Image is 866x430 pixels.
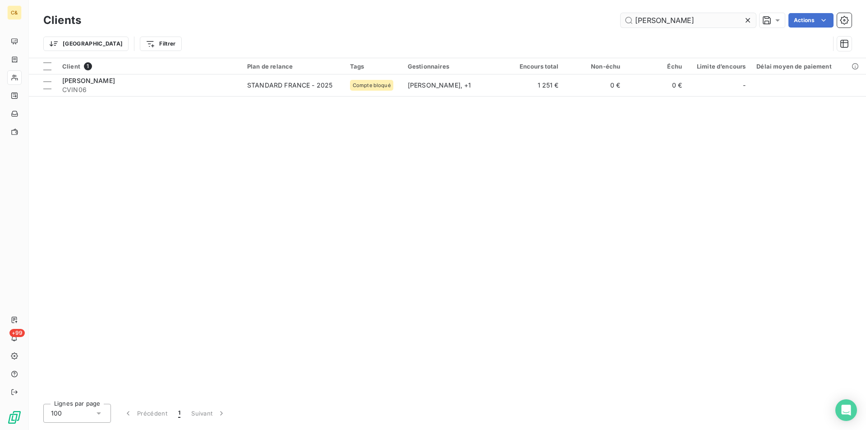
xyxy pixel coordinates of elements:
[408,81,497,90] div: [PERSON_NAME] , + 1
[140,37,181,51] button: Filtrer
[350,63,397,70] div: Tags
[62,85,236,94] span: CVIN06
[43,12,81,28] h3: Clients
[118,404,173,423] button: Précédent
[247,63,339,70] div: Plan de relance
[186,404,231,423] button: Suivant
[631,63,682,70] div: Échu
[43,37,129,51] button: [GEOGRAPHIC_DATA]
[247,81,332,90] div: STANDARD FRANCE - 2025
[626,74,687,96] td: 0 €
[353,83,391,88] span: Compte bloqué
[62,63,80,70] span: Client
[502,74,564,96] td: 1 251 €
[173,404,186,423] button: 1
[7,410,22,425] img: Logo LeanPay
[7,5,22,20] div: C&
[508,63,559,70] div: Encours total
[62,77,115,84] span: [PERSON_NAME]
[621,13,756,28] input: Rechercher
[51,409,62,418] span: 100
[756,63,861,70] div: Délai moyen de paiement
[570,63,621,70] div: Non-échu
[84,62,92,70] span: 1
[693,63,746,70] div: Limite d’encours
[178,409,180,418] span: 1
[408,63,497,70] div: Gestionnaires
[835,399,857,421] div: Open Intercom Messenger
[743,81,746,90] span: -
[564,74,626,96] td: 0 €
[788,13,834,28] button: Actions
[9,329,25,337] span: +99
